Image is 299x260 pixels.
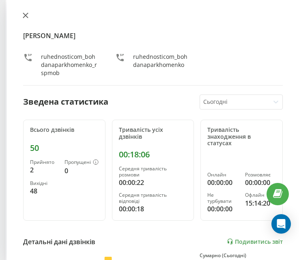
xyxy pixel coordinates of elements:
div: 48 [30,186,58,196]
div: Офлайн [245,192,276,198]
div: Тривалість знаходження в статусах [207,127,276,147]
div: Не турбувати [207,192,238,204]
div: Прийнято [30,159,58,165]
div: Пропущені [65,159,99,166]
div: Онлайн [207,172,238,178]
div: 50 [30,143,99,153]
div: 00:00:18 [119,204,187,214]
h4: [PERSON_NAME] [23,31,283,41]
div: ruhednosticom_bohdanaparkhomenko_rspmob [41,53,99,77]
div: Тривалість усіх дзвінків [119,127,187,140]
div: 0 [65,166,99,176]
div: ruhednosticom_bohdanaparkhomenko [133,53,191,77]
div: 00:18:06 [119,150,187,159]
div: 15:14:20 [245,198,276,208]
div: Сумарно (Сьогодні) [200,253,283,258]
div: Середня тривалість відповіді [119,192,187,204]
div: 2 [30,165,58,175]
div: 00:00:00 [207,204,238,214]
div: Всього дзвінків [30,127,99,133]
div: 00:00:00 [245,178,276,187]
div: Зведена статистика [23,96,108,108]
div: 00:00:22 [119,178,187,187]
div: Open Intercom Messenger [271,214,291,234]
div: Середня тривалість розмови [119,166,187,178]
div: 00:00:00 [207,178,238,187]
div: Детальні дані дзвінків [23,237,95,247]
a: Подивитись звіт [227,238,283,245]
div: Вихідні [30,180,58,186]
div: Розмовляє [245,172,276,178]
